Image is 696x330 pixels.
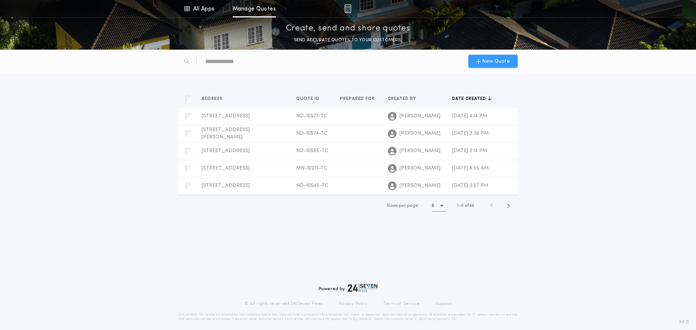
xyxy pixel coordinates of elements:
[399,165,440,172] span: [PERSON_NAME]
[452,95,492,103] button: Date created
[296,131,328,136] span: ND-10574-TC
[387,204,419,208] span: Rows per page:
[399,130,440,137] span: [PERSON_NAME]
[679,319,689,325] span: 3.8.0
[349,318,385,321] a: [URL][DOMAIN_NAME]
[388,95,422,103] button: Created by
[296,95,325,103] button: Quote ID
[202,148,250,154] span: [STREET_ADDRESS]
[202,166,250,171] span: [STREET_ADDRESS]
[244,301,323,307] p: © All rights reserved. 24|Seven Fees
[452,183,488,188] span: [DATE] 3:57 PM
[296,113,327,119] span: ND-10577-TC
[202,127,250,140] span: [STREET_ADDRESS][PERSON_NAME]
[202,183,250,188] span: [STREET_ADDRESS]
[296,148,328,154] span: ND-10565-TC
[432,200,446,212] button: 5
[435,301,452,307] a: Support
[383,301,419,307] a: Terms of Service
[399,182,440,189] span: [PERSON_NAME]
[452,148,487,154] span: [DATE] 2:14 PM
[202,96,224,102] span: Address
[399,147,440,155] span: [PERSON_NAME]
[340,96,376,102] span: Prepared for
[296,96,321,102] span: Quote ID
[202,95,228,103] button: Address
[432,202,434,209] h1: 5
[319,284,377,292] div: Powered by
[344,4,351,13] img: img
[348,284,377,292] img: logo
[296,183,328,188] span: ND-10545-TC
[339,301,368,307] a: Privacy Policy
[178,313,518,321] p: DISCLAIMER: This estimate is provided for informational purposes only. 24|Seven Fees, a product o...
[452,166,489,171] span: [DATE] 8:55 AM
[286,23,410,34] p: Create, send and share quotes
[202,113,250,119] span: [STREET_ADDRESS]
[461,204,464,208] span: 5
[465,202,474,209] span: of 48
[452,113,487,119] span: [DATE] 4:14 PM
[482,58,510,65] span: New Quote
[468,55,518,68] button: New Quote
[457,204,459,208] span: 1
[452,96,488,102] span: Date created
[294,37,402,44] p: SEND ACCURATE QUOTES TO YOUR CUSTOMERS.
[388,96,418,102] span: Created by
[452,131,489,136] span: [DATE] 2:36 PM
[484,5,511,12] img: vs-icon
[399,113,440,120] span: [PERSON_NAME]
[296,166,327,171] span: MN-10271-TC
